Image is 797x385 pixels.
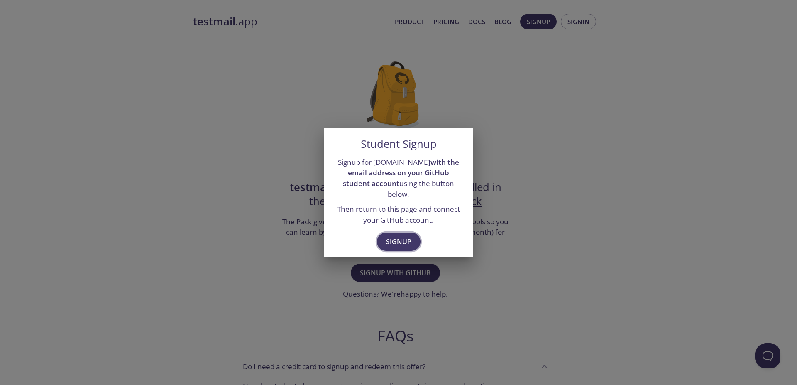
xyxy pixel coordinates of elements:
p: Signup for [DOMAIN_NAME] using the button below. [334,157,463,200]
button: Signup [377,233,421,251]
h5: Student Signup [361,138,437,150]
span: Signup [386,236,411,248]
p: Then return to this page and connect your GitHub account. [334,204,463,225]
strong: with the email address on your GitHub student account [343,157,459,188]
